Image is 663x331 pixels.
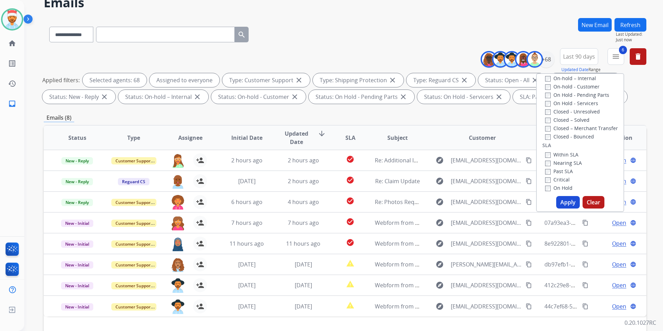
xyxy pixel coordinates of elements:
[544,303,649,310] span: 44c7ef68-5bb6-4982-ae7b-c668024fa326
[375,198,428,206] span: Re: Photos Required
[630,220,636,226] mat-icon: language
[61,303,93,311] span: New - Initial
[345,134,355,142] span: SLA
[61,178,93,185] span: New - Reply
[171,216,185,230] img: agent-avatar
[451,219,522,227] span: [EMAIL_ADDRESS][DOMAIN_NAME]
[196,281,204,289] mat-icon: person_add
[61,157,93,164] span: New - Reply
[436,260,444,269] mat-icon: explore
[375,240,532,247] span: Webform from [EMAIL_ADDRESS][DOMAIN_NAME] on [DATE]
[83,73,147,87] div: Selected agents: 68
[286,240,320,247] span: 11 hours ago
[375,281,532,289] span: Webform from [EMAIL_ADDRESS][DOMAIN_NAME] on [DATE]
[545,177,551,183] input: Critical
[544,219,651,227] span: 07a93ea3-49c7-4a23-a721-83572640224d
[171,299,185,314] img: agent-avatar
[545,92,609,98] label: On Hold - Pending Parts
[406,73,475,87] div: Type: Reguard CS
[436,281,444,289] mat-icon: explore
[526,178,532,184] mat-icon: content_copy
[526,261,532,268] mat-icon: content_copy
[561,67,601,73] span: Range
[375,261,618,268] span: Webform from [PERSON_NAME][EMAIL_ADDRESS][PERSON_NAME][DOMAIN_NAME] on [DATE]
[583,196,604,209] button: Clear
[544,261,652,268] span: db97efb1-3e99-41b5-9192-070e8aa2892d
[178,134,203,142] span: Assignee
[545,134,551,140] input: Closed - Bounced
[561,67,588,73] button: Updated Date
[346,176,354,184] mat-icon: check_circle
[545,100,598,107] label: On Hold - Servicers
[222,73,310,87] div: Type: Customer Support
[68,134,86,142] span: Status
[538,51,554,68] div: +68
[436,156,444,164] mat-icon: explore
[295,261,312,268] span: [DATE]
[231,156,262,164] span: 2 hours ago
[451,239,522,248] span: [EMAIL_ADDRESS][DOMAIN_NAME]
[451,302,522,311] span: [EMAIL_ADDRESS][DOMAIN_NAME]
[545,185,572,191] label: On Hold
[634,52,642,61] mat-icon: delete
[612,281,626,289] span: Open
[630,178,636,184] mat-icon: language
[531,76,539,84] mat-icon: close
[8,79,16,88] mat-icon: history
[281,129,312,146] span: Updated Date
[231,219,262,227] span: 7 hours ago
[171,237,185,251] img: agent-avatar
[196,156,204,164] mat-icon: person_add
[544,240,650,247] span: 8e922801-0345-4635-a139-f4480c916dd3
[171,174,185,189] img: agent-avatar
[111,240,156,248] span: Customer Support
[630,261,636,268] mat-icon: language
[8,39,16,48] mat-icon: home
[346,280,354,288] mat-icon: report_problem
[544,281,651,289] span: 412c29e8-2f4b-47d0-9185-181d8a28d05d
[375,303,532,310] span: Webform from [EMAIL_ADDRESS][DOMAIN_NAME] on [DATE]
[111,157,156,164] span: Customer Support
[111,199,156,206] span: Customer Support
[619,46,627,54] span: 6
[451,281,522,289] span: [EMAIL_ADDRESS][DOMAIN_NAME]
[582,220,588,226] mat-icon: content_copy
[171,257,185,272] img: agent-avatar
[526,240,532,247] mat-icon: content_copy
[545,169,551,175] input: Past SLA
[545,117,589,123] label: Closed – Solved
[295,76,303,84] mat-icon: close
[118,178,149,185] span: Reguard CS
[545,84,551,90] input: On-hold - Customer
[288,177,319,185] span: 2 hours ago
[61,220,93,227] span: New - Initial
[526,282,532,288] mat-icon: content_copy
[118,90,208,104] div: Status: On-hold – Internal
[8,100,16,108] mat-icon: inbox
[42,76,80,84] p: Applied filters:
[309,90,414,104] div: Status: On Hold - Pending Parts
[288,219,319,227] span: 7 hours ago
[526,199,532,205] mat-icon: content_copy
[526,157,532,163] mat-icon: content_copy
[196,198,204,206] mat-icon: person_add
[460,76,468,84] mat-icon: close
[451,177,522,185] span: [EMAIL_ADDRESS][DOMAIN_NAME]
[149,73,219,87] div: Assigned to everyone
[563,55,595,58] span: Last 90 days
[630,240,636,247] mat-icon: language
[560,48,598,65] button: Last 90 days
[545,152,551,158] input: Within SLA
[578,18,612,32] button: New Email
[436,302,444,311] mat-icon: explore
[171,153,185,168] img: agent-avatar
[556,196,580,209] button: Apply
[44,113,74,122] p: Emails (8)
[346,155,354,163] mat-icon: check_circle
[417,90,510,104] div: Status: On Hold - Servicers
[612,219,626,227] span: Open
[612,239,626,248] span: Open
[478,73,546,87] div: Status: Open - All
[399,93,407,101] mat-icon: close
[451,198,522,206] span: [EMAIL_ADDRESS][DOMAIN_NAME]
